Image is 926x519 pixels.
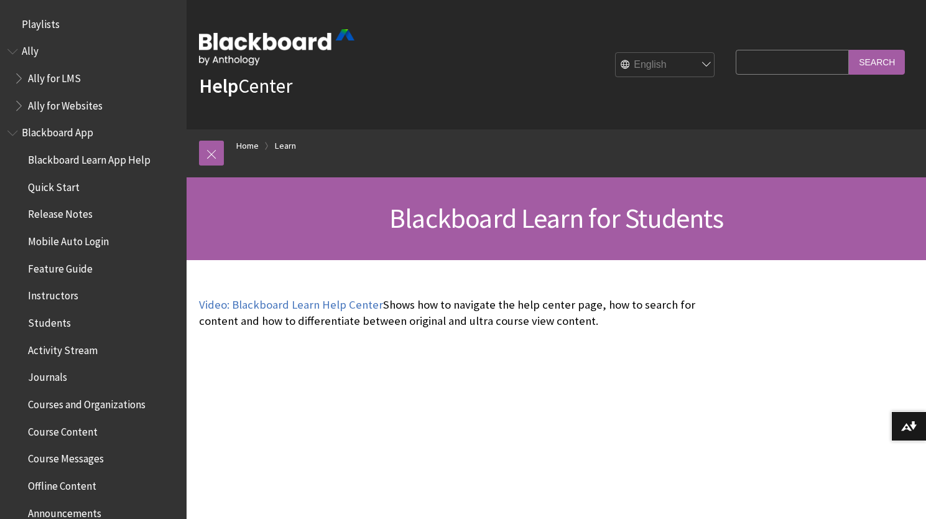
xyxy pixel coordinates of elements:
[28,367,67,384] span: Journals
[236,138,259,154] a: Home
[28,68,81,85] span: Ally for LMS
[28,340,98,357] span: Activity Stream
[28,177,80,194] span: Quick Start
[28,312,71,329] span: Students
[199,73,238,98] strong: Help
[28,449,104,465] span: Course Messages
[389,201,723,235] span: Blackboard Learn for Students
[28,95,103,112] span: Ally for Websites
[28,231,109,248] span: Mobile Auto Login
[22,14,60,30] span: Playlists
[28,475,96,492] span: Offline Content
[7,14,179,35] nav: Book outline for Playlists
[28,394,146,411] span: Courses and Organizations
[275,138,296,154] a: Learn
[199,73,292,98] a: HelpCenter
[28,149,150,166] span: Blackboard Learn App Help
[199,29,354,65] img: Blackboard by Anthology
[28,258,93,275] span: Feature Guide
[28,421,98,438] span: Course Content
[199,297,383,312] a: Video: Blackboard Learn Help Center
[849,50,905,74] input: Search
[22,41,39,58] span: Ally
[28,204,93,221] span: Release Notes
[616,53,715,78] select: Site Language Selector
[199,297,729,329] p: Shows how to navigate the help center page, how to search for content and how to differentiate be...
[7,41,179,116] nav: Book outline for Anthology Ally Help
[22,123,93,139] span: Blackboard App
[28,286,78,302] span: Instructors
